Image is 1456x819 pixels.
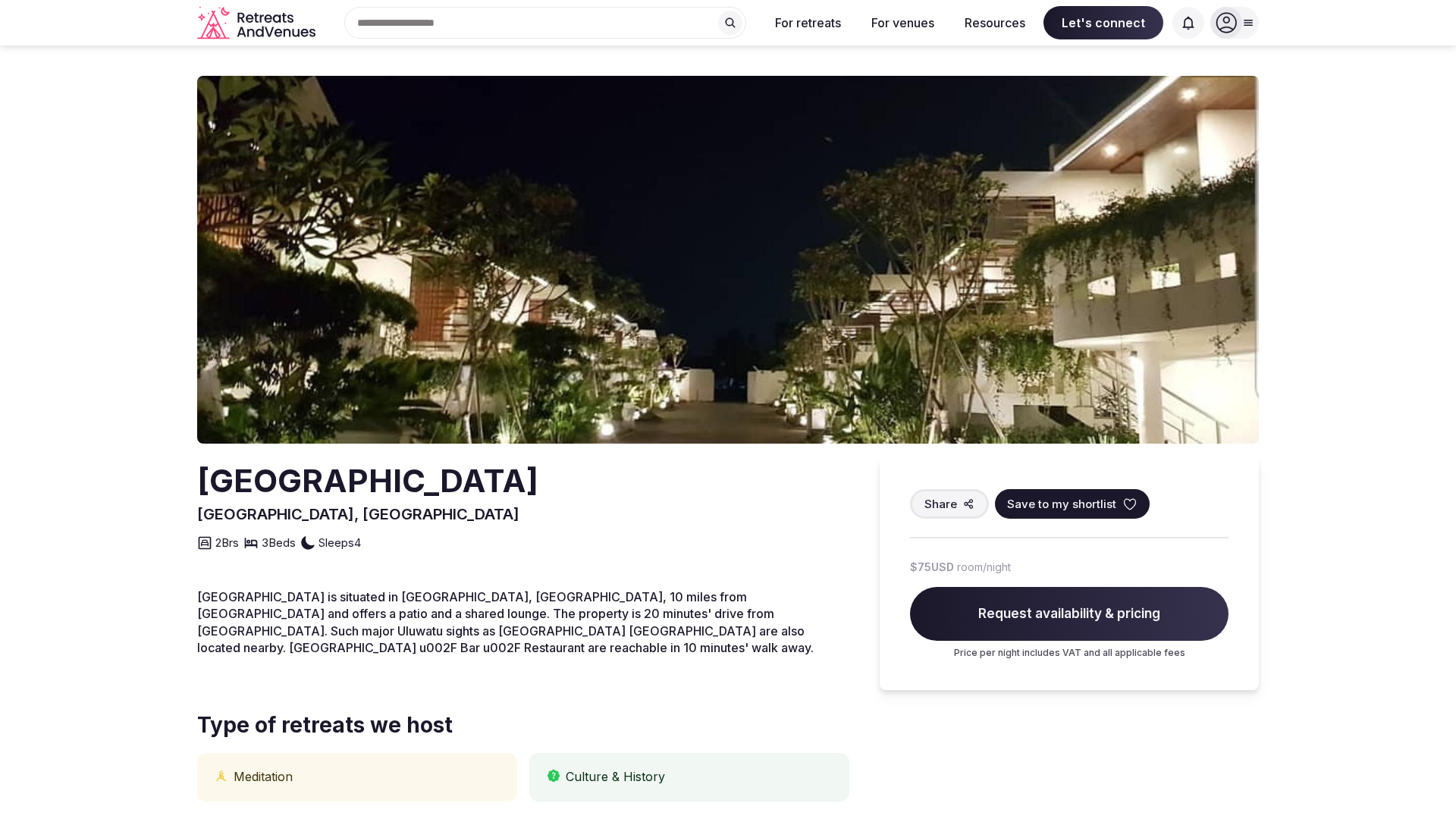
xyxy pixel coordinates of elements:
span: [GEOGRAPHIC_DATA], [GEOGRAPHIC_DATA] [197,505,519,523]
span: 2 Brs [215,535,239,551]
span: Let's connect [1043,6,1163,39]
span: Sleeps 4 [318,535,361,551]
img: Venue cover photo [197,76,1259,444]
button: Resources [952,6,1037,39]
span: [GEOGRAPHIC_DATA] is situated in [GEOGRAPHIC_DATA], [GEOGRAPHIC_DATA], 10 miles from [GEOGRAPHIC_... [197,589,814,655]
span: Share [924,496,957,512]
span: Request availability & pricing [910,587,1228,642]
button: Share [910,489,989,519]
button: For retreats [763,6,853,39]
p: Price per night includes VAT and all applicable fees [910,647,1228,660]
svg: Retreats and Venues company logo [197,6,318,40]
span: 3 Beds [262,535,296,551]
span: $75 USD [910,560,954,575]
span: room/night [957,560,1011,575]
button: For venues [859,6,946,39]
a: Visit the homepage [197,6,318,40]
span: Type of retreats we host [197,711,453,740]
button: Save to my shortlist [995,489,1150,519]
span: Save to my shortlist [1007,496,1116,512]
h2: [GEOGRAPHIC_DATA] [197,459,538,504]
